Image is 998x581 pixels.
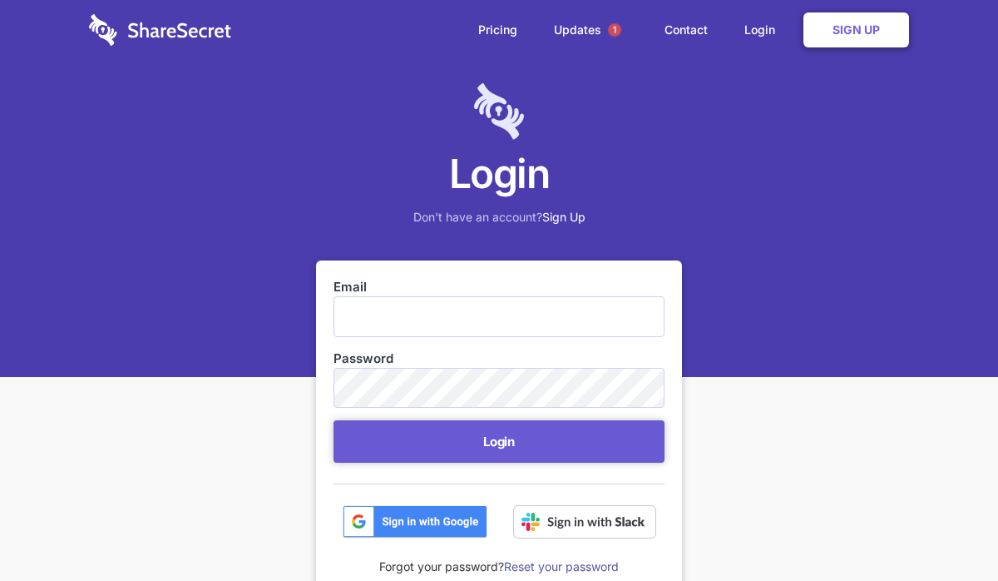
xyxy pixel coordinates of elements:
a: Login [728,4,800,56]
a: Contact [648,4,724,56]
a: Sign Up [542,210,585,224]
img: logo-lt-purple-60x68@2x-c671a683ea72a1d466fb5d642181eefbee81c4e10ba9aed56c8e1d7e762e8086.png [474,83,524,140]
div: Forgot your password? [333,539,665,576]
a: Pricing [462,4,534,56]
a: Sign Up [803,12,909,47]
label: Password [333,350,665,368]
img: btn_google_signin_dark_normal_web@2x-02e5a4921c5dab0481f19210d7229f84a41d9f18e5bdafae021273015eeb... [343,505,487,539]
span: 1 [608,23,621,37]
img: Sign in with Slack [513,505,656,539]
label: Email [333,278,665,296]
a: Reset your password [504,559,619,574]
img: logo-wordmark-white-trans-d4663122ce5f474addd5e946df7df03e33cb6a1c49d2221995e7729f52c070b2.svg [89,14,231,46]
button: Login [333,420,665,463]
